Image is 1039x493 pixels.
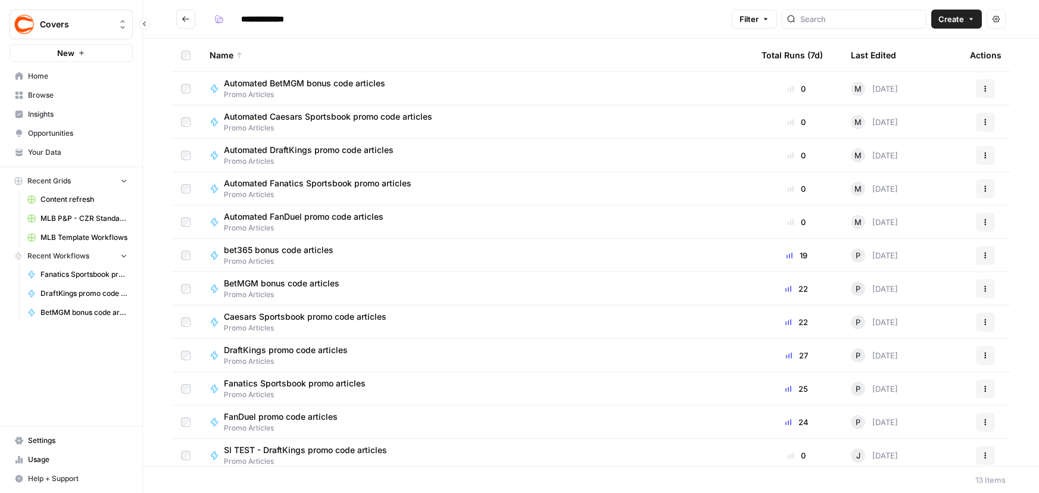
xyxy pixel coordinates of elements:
div: 0 [762,216,832,228]
div: [DATE] [851,82,898,96]
span: Usage [28,454,127,465]
button: Recent Workflows [10,247,133,265]
span: Promo Articles [224,189,421,200]
span: Settings [28,435,127,446]
div: 13 Items [975,474,1006,486]
span: DraftKings promo code articles [224,344,348,356]
span: Your Data [28,147,127,158]
span: M [854,83,862,95]
a: BetMGM bonus code articles [22,303,133,322]
span: BetMGM bonus code articles [224,277,339,289]
div: 0 [762,450,832,461]
span: Promo Articles [224,89,395,100]
div: 22 [762,316,832,328]
div: 22 [762,283,832,295]
a: Caesars Sportsbook promo code articlesPromo Articles [210,311,742,333]
div: [DATE] [851,215,898,229]
span: Automated DraftKings promo code articles [224,144,394,156]
span: Help + Support [28,473,127,484]
span: Content refresh [40,194,127,205]
span: Promo Articles [224,223,393,233]
span: Fanatics Sportsbook promo articles [40,269,127,280]
a: Automated Caesars Sportsbook promo code articlesPromo Articles [210,111,742,133]
div: [DATE] [851,382,898,396]
span: Insights [28,109,127,120]
a: bet365 bonus code articlesPromo Articles [210,244,742,267]
a: Settings [10,431,133,450]
div: [DATE] [851,282,898,296]
div: [DATE] [851,315,898,329]
span: New [57,47,74,59]
span: Promo Articles [224,123,442,133]
a: Insights [10,105,133,124]
button: Help + Support [10,469,133,488]
span: Recent Grids [27,176,71,186]
a: Content refresh [22,190,133,209]
span: MLB Template Workflows [40,232,127,243]
span: BetMGM bonus code articles [40,307,127,318]
button: Recent Grids [10,172,133,190]
span: P [856,283,860,295]
span: Promo Articles [224,289,349,300]
span: Promo Articles [224,356,357,367]
a: DraftKings promo code articles [22,284,133,303]
span: M [854,183,862,195]
span: MLB P&P - CZR Standard (Production) Grid [40,213,127,224]
div: Total Runs (7d) [762,39,823,71]
span: Promo Articles [224,423,347,433]
span: SI TEST - DraftKings promo code articles [224,444,387,456]
a: Fanatics Sportsbook promo articles [22,265,133,284]
div: [DATE] [851,248,898,263]
div: 0 [762,116,832,128]
span: Promo Articles [224,156,403,167]
div: 0 [762,149,832,161]
span: M [854,216,862,228]
span: Promo Articles [224,456,397,467]
span: Automated FanDuel promo code articles [224,211,383,223]
a: Usage [10,450,133,469]
div: 25 [762,383,832,395]
a: MLB Template Workflows [22,228,133,247]
a: Home [10,67,133,86]
span: bet365 bonus code articles [224,244,333,256]
span: DraftKings promo code articles [40,288,127,299]
span: P [856,416,860,428]
div: [DATE] [851,115,898,129]
div: [DATE] [851,448,898,463]
span: Promo Articles [224,389,375,400]
a: MLB P&P - CZR Standard (Production) Grid [22,209,133,228]
a: DraftKings promo code articlesPromo Articles [210,344,742,367]
span: Covers [40,18,112,30]
span: Opportunities [28,128,127,139]
div: [DATE] [851,182,898,196]
a: BetMGM bonus code articlesPromo Articles [210,277,742,300]
div: Actions [970,39,1001,71]
span: Recent Workflows [27,251,89,261]
a: FanDuel promo code articlesPromo Articles [210,411,742,433]
div: 0 [762,183,832,195]
span: Promo Articles [224,256,343,267]
a: Your Data [10,143,133,162]
span: P [856,350,860,361]
a: Automated DraftKings promo code articlesPromo Articles [210,144,742,167]
input: Search [800,13,921,25]
span: Create [938,13,964,25]
a: Automated FanDuel promo code articlesPromo Articles [210,211,742,233]
a: SI TEST - DraftKings promo code articlesPromo Articles [210,444,742,467]
span: Promo Articles [224,323,396,333]
button: New [10,44,133,62]
span: FanDuel promo code articles [224,411,338,423]
a: Opportunities [10,124,133,143]
span: Automated Fanatics Sportsbook promo articles [224,177,411,189]
span: Automated Caesars Sportsbook promo code articles [224,111,432,123]
button: Go back [176,10,195,29]
span: Caesars Sportsbook promo code articles [224,311,386,323]
div: Last Edited [851,39,896,71]
a: Automated BetMGM bonus code articlesPromo Articles [210,77,742,100]
div: [DATE] [851,415,898,429]
button: Create [931,10,982,29]
a: Browse [10,86,133,105]
img: Covers Logo [14,14,35,35]
span: P [856,383,860,395]
span: P [856,249,860,261]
